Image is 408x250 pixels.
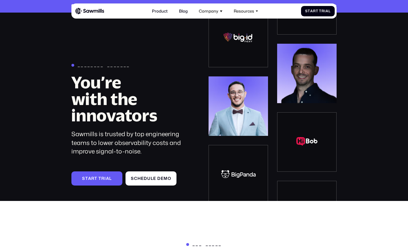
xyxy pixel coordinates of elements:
span: r [91,176,94,181]
span: a [326,9,328,14]
span: l [151,176,153,181]
a: Scheduledemo [126,171,176,186]
span: r [313,9,316,14]
img: customer photo [209,76,268,135]
span: e [141,176,144,181]
span: a [106,176,109,181]
a: Starttrial [71,171,122,186]
span: o [168,176,171,181]
span: r [101,176,104,181]
span: i [104,176,106,181]
span: e [153,176,156,181]
span: S [82,176,85,181]
span: h [137,176,141,181]
div: Company [196,6,226,17]
img: customer photo [277,43,337,103]
h1: You’re with the innovators [71,74,191,124]
span: d [144,176,147,181]
span: i [324,9,326,14]
span: t [85,176,88,181]
div: Sawmills is trusted by top engineering teams to lower observability costs and improve signal-to-n... [71,130,191,155]
span: u [147,176,151,181]
a: StartTrial [301,6,334,16]
span: a [310,9,313,14]
span: d [157,176,161,181]
img: BigID White logo [223,31,254,43]
span: t [98,176,101,181]
span: t [308,9,310,14]
div: ________ _______ [77,63,130,68]
span: S [305,9,308,14]
div: Resources [234,9,254,14]
span: S [131,176,134,181]
div: Resources [231,6,261,17]
span: m [164,176,168,181]
span: t [316,9,318,14]
div: Company [199,9,218,14]
span: T [319,9,321,14]
span: e [161,176,164,181]
span: r [321,9,324,14]
a: Product [149,6,170,17]
span: l [109,176,112,181]
span: c [134,176,137,181]
span: a [88,176,91,181]
span: l [328,9,331,14]
div: ___ _____ [192,242,222,247]
span: t [94,176,97,181]
a: Blog [176,6,191,17]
